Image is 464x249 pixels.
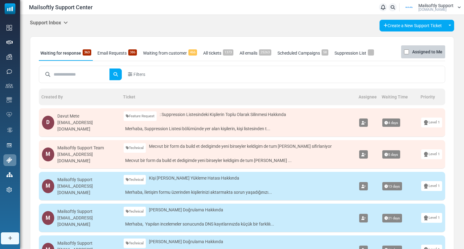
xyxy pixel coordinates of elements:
a: Level 1 [421,118,442,127]
span: Mailsoftly Support Center [29,3,92,11]
a: Technical [124,239,146,248]
span: [DOMAIN_NAME] [418,8,446,11]
a: Waiting from customer466 [142,45,199,61]
div: Mailsoftly Support [57,240,118,247]
th: Waiting Time [379,89,418,105]
img: sms-icon.png [6,69,12,74]
img: mailsoftly_icon_blue_white.svg [5,3,15,14]
span: 5 days [382,150,400,159]
a: Merhaba, İletişim formu üzerinden kişilerinizi aktarmakta sorun yaşadığınızı... [124,188,353,197]
img: workflow.svg [6,127,13,134]
span: Kişi [PERSON_NAME] Yükleme Hatası Hakkında [149,175,239,181]
img: contacts-icon.svg [6,84,13,88]
span: 466 [188,49,197,56]
a: Waiting for response363 [39,45,93,61]
img: domain-health-icon.svg [6,112,12,117]
th: Assignee [356,89,379,105]
a: Level 1 [421,181,442,191]
a: Merhaba, Yapılan incelemeler sonucunda DNS kayıtlarınızda küçük bir farklılı... [124,219,353,229]
img: campaigns-icon.png [6,54,12,60]
span: 21 days [382,214,402,222]
span: 386 [128,49,137,56]
a: Merhaba, Suppression Listesi bölümünde yer alan kişilerin, kişi listesinden t... [124,124,353,134]
div: D [42,116,54,130]
span: 13 days [382,182,402,191]
div: [EMAIL_ADDRESS][DOMAIN_NAME] [57,183,118,196]
h5: Support Inbox [30,20,68,26]
span: 4 days [382,118,400,127]
span: [PERSON_NAME] Doğrulama Hakkında [149,207,223,213]
img: support-icon-active.svg [6,157,12,163]
div: Mailsoftly Support [57,176,118,183]
a: Technical [124,143,146,153]
div: [EMAIL_ADDRESS][DOMAIN_NAME] [57,215,118,228]
a: Suppression List [333,45,376,61]
div: [EMAIL_ADDRESS][DOMAIN_NAME] [57,151,118,164]
label: Assigned to Me [412,48,442,56]
span: 58 [322,49,328,56]
a: All tickets1373 [202,45,235,61]
a: Create a New Support Ticket [380,20,446,31]
a: Level 1 [421,149,442,159]
span: : Suppression Listesindeki Kişilerin Toplu Olarak Silinmesi Hakkında [160,111,286,118]
a: All emails25263 [238,45,273,61]
img: dashboard-icon.svg [6,25,12,31]
img: email-templates-icon.svg [6,97,12,103]
th: Created By [39,89,121,105]
div: [EMAIL_ADDRESS][DOMAIN_NAME] [57,119,118,132]
span: 25263 [259,49,271,56]
a: Email Requests386 [96,45,138,61]
span: Mecvut bir form da build et dedigimde yeni birseyler keldigim de tum [PERSON_NAME] sifirlaniyor [149,143,332,150]
div: M [42,147,54,161]
div: M [42,179,54,193]
th: Priority [418,89,445,105]
span: Mailsoftly Support [418,3,454,8]
a: Mecvut bir form da build et dedigimde yeni birseyler keldigim de tum [PERSON_NAME] ... [124,156,353,165]
img: User Logo [401,3,417,12]
a: Technical [124,207,146,216]
div: Mailsoftly Support Team [57,145,118,151]
div: Mailsoftly Support [57,208,118,215]
span: 1373 [223,49,233,56]
th: Ticket [121,89,356,105]
span: [PERSON_NAME] Doğrulama Hakkında [149,239,223,245]
img: landing_pages.svg [6,143,12,148]
span: 363 [83,49,91,56]
a: Technical [124,175,146,185]
span: Filters [133,71,145,78]
img: settings-icon.svg [6,187,12,193]
div: Davut Mete [57,113,118,119]
a: Feature Request [124,111,157,121]
a: Scheduled Campaigns58 [276,45,330,61]
a: User Logo Mailsoftly Support [DOMAIN_NAME] [401,3,461,12]
a: Level 1 [421,213,442,222]
div: M [42,211,54,225]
